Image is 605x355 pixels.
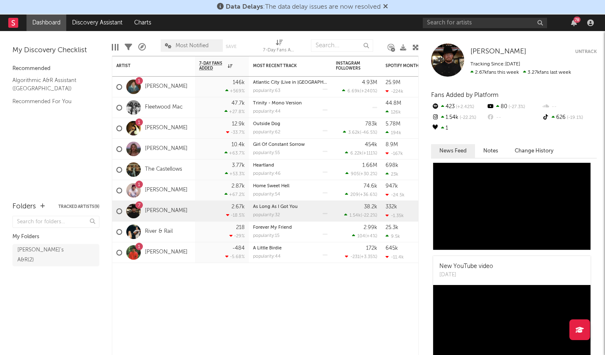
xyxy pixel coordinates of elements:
span: +2.42 % [455,105,474,109]
a: [PERSON_NAME] [145,83,188,90]
div: 626 [542,112,597,123]
div: My Folders [12,232,99,242]
div: ( ) [344,213,377,218]
div: 80 [486,101,541,112]
div: 38.2k [364,204,377,210]
a: Recommended For You [12,97,91,106]
div: 698k [386,163,398,168]
div: popularity: 44 [253,254,281,259]
div: Forever My Friend [253,225,328,230]
input: Search... [311,39,373,52]
div: As Long As I Got You [253,205,328,209]
div: 8.9M [386,142,398,147]
span: Dismiss [383,4,388,10]
span: +111 % [363,151,376,156]
div: ( ) [342,88,377,94]
div: 2.67k [231,204,245,210]
div: 3.77k [232,163,245,168]
div: -- [542,101,597,112]
div: ( ) [345,150,377,156]
div: 5.78M [386,121,400,127]
span: 6.69k [347,89,360,94]
a: Algorithmic A&R Assistant ([GEOGRAPHIC_DATA]) [12,76,91,93]
div: ( ) [345,171,377,176]
span: 104 [357,234,365,239]
div: -24.5k [386,192,405,198]
a: Discovery Assistant [66,14,128,31]
div: ( ) [352,233,377,239]
div: ( ) [345,192,377,197]
a: Outside Dog [253,122,280,126]
div: popularity: 63 [253,89,280,93]
div: 23k [386,171,398,177]
a: [PERSON_NAME] [145,249,188,256]
div: Folders [12,202,36,212]
div: Recommended [12,64,99,74]
span: [PERSON_NAME] [470,48,526,55]
div: [DATE] [439,271,493,279]
div: A Little Birdie [253,246,328,251]
div: 2.87k [231,184,245,189]
div: Edit Columns [112,35,118,59]
span: -19.1 % [566,116,583,120]
a: Home Sweet Hell [253,184,289,188]
div: 74.6k [364,184,377,189]
div: -18.5 % [226,213,245,218]
div: 7-Day Fans Added (7-Day Fans Added) [263,46,296,56]
div: popularity: 55 [253,151,280,155]
span: +240 % [361,89,376,94]
div: Trinity - Mono Version [253,101,328,106]
span: 209 [350,193,359,197]
div: Instagram Followers [336,61,365,71]
div: 9.5k [386,234,400,239]
button: Change History [506,144,562,158]
span: Data Delays [226,4,263,10]
button: Notes [475,144,506,158]
div: +27.8 % [224,109,245,114]
span: 905 [351,172,359,176]
button: Tracked Artists(9) [58,205,99,209]
div: 645k [386,246,398,251]
div: ( ) [345,254,377,259]
div: 4.93M [362,80,377,85]
div: -5.68 % [225,254,245,259]
a: [PERSON_NAME] [145,187,188,194]
div: -224k [386,89,403,94]
span: -46.5 % [361,130,376,135]
div: 783k [365,121,377,127]
span: Most Notified [176,43,209,48]
div: 47.7k [231,101,245,106]
a: [PERSON_NAME]'s A&R(2) [12,244,99,266]
div: -- [486,112,541,123]
span: +30.2 % [360,172,376,176]
div: popularity: 32 [253,213,280,217]
div: Spotify Monthly Listeners [386,63,448,68]
a: River & Rail [145,228,173,235]
a: The Castellows [145,166,182,173]
a: [PERSON_NAME] [145,145,188,152]
button: Untrack [575,48,597,56]
div: 423 [431,101,486,112]
button: Save [226,44,236,49]
div: 947k [386,184,398,189]
div: 454k [365,142,377,147]
a: Heartland [253,163,274,168]
a: [PERSON_NAME] [145,208,188,215]
span: +36.6 % [360,193,376,197]
div: popularity: 54 [253,192,280,197]
div: 25.9M [386,80,400,85]
span: -231 [350,255,359,259]
div: +569 % [225,88,245,94]
div: My Discovery Checklist [12,46,99,56]
div: Filters [125,35,132,59]
span: 3.27k fans last week [470,70,571,75]
div: +67.2 % [224,192,245,197]
input: Search for folders... [12,216,99,228]
a: Charts [128,14,157,31]
div: Most Recent Track [253,63,315,68]
button: News Feed [431,144,475,158]
a: Fleetwood Mac [145,104,183,111]
button: 78 [571,19,577,26]
span: +4 % [366,234,376,239]
div: popularity: 62 [253,130,280,135]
